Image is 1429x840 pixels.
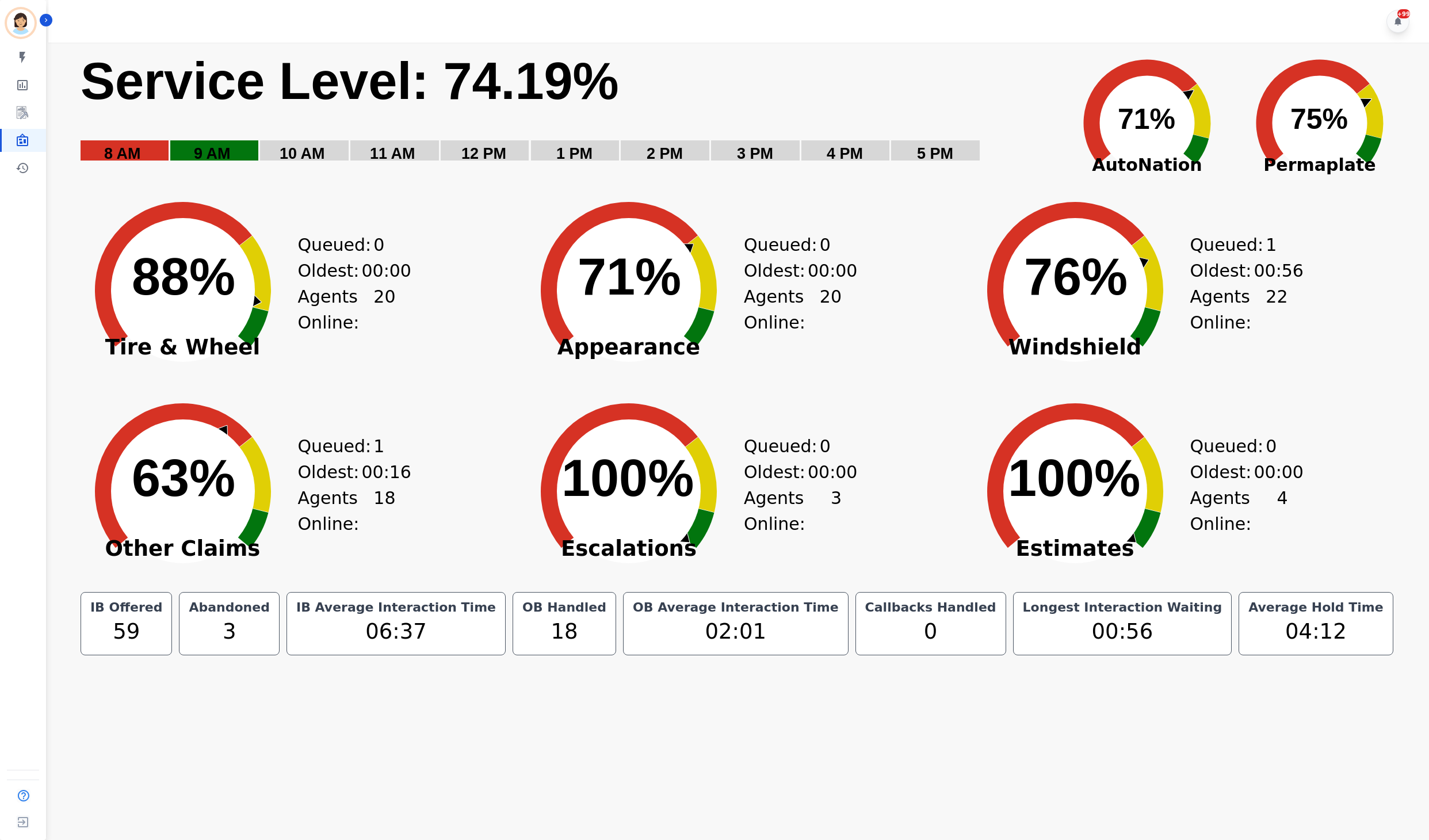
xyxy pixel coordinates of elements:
text: 2 PM [647,145,683,162]
div: Queued: [1190,232,1277,258]
span: 0 [1266,433,1277,459]
span: 00:56 [1254,258,1303,284]
span: 00:00 [1254,459,1303,485]
text: 76% [1024,248,1128,306]
text: 4 PM [827,145,863,162]
div: 02:01 [631,616,841,648]
text: Service Level: 74.19% [81,52,619,110]
div: Queued: [744,433,830,459]
text: 8 AM [104,145,141,162]
svg: Service Level: 0% [79,50,1054,180]
div: Agents Online: [1190,485,1288,537]
div: Queued: [1190,433,1277,459]
span: Permaplate [1233,152,1406,178]
span: 0 [373,232,384,258]
span: 20 [373,284,395,335]
span: Appearance [514,342,744,353]
span: 3 [831,485,842,537]
text: 100% [1008,449,1140,507]
text: 75% [1290,103,1348,135]
div: 3 [186,616,272,648]
div: IB Offered [88,600,165,616]
span: 00:00 [808,459,857,485]
span: 1 [373,433,384,459]
text: 9 AM [194,145,231,162]
span: Windshield [960,342,1190,353]
div: Callbacks Handled [863,600,999,616]
span: 00:00 [361,258,411,284]
div: Oldest: [1190,258,1277,284]
div: Longest Interaction Waiting [1021,600,1225,616]
div: Average Hold Time [1246,600,1385,616]
div: Abandoned [186,600,272,616]
div: Agents Online: [744,485,842,537]
div: 18 [520,616,609,648]
span: Tire & Wheel [68,342,298,353]
div: Oldest: [298,459,384,485]
span: Estimates [960,543,1190,555]
div: OB Handled [520,600,609,616]
span: 22 [1266,284,1287,335]
span: 00:16 [361,459,411,485]
text: 100% [561,449,694,507]
div: Agents Online: [298,485,396,537]
div: OB Average Interaction Time [631,600,841,616]
div: +99 [1397,9,1410,18]
text: 11 AM [370,145,415,162]
text: 12 PM [461,145,506,162]
text: 63% [132,449,235,507]
span: 4 [1277,485,1287,537]
div: Queued: [298,232,384,258]
div: 06:37 [294,616,498,648]
span: 1 [1266,232,1277,258]
div: 59 [88,616,165,648]
div: 04:12 [1246,616,1385,648]
div: Oldest: [1190,459,1277,485]
img: Bordered avatar [7,9,35,37]
div: Queued: [298,433,384,459]
text: 5 PM [917,145,953,162]
text: 71% [1118,103,1175,135]
span: Escalations [514,543,744,555]
div: Oldest: [298,258,384,284]
div: Agents Online: [298,284,396,335]
span: AutoNation [1061,152,1233,178]
text: 3 PM [737,145,773,162]
span: Other Claims [68,543,298,555]
span: 18 [373,485,395,537]
div: Oldest: [744,258,830,284]
text: 71% [578,248,681,306]
div: 0 [863,616,999,648]
div: Queued: [744,232,830,258]
span: 0 [820,433,831,459]
text: 1 PM [556,145,593,162]
text: 10 AM [280,145,325,162]
span: 00:00 [808,258,857,284]
div: Agents Online: [744,284,842,335]
span: 20 [820,284,842,335]
div: IB Average Interaction Time [294,600,498,616]
text: 88% [132,248,235,306]
span: 0 [820,232,831,258]
div: Oldest: [744,459,830,485]
div: 00:56 [1021,616,1225,648]
div: Agents Online: [1190,284,1288,335]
